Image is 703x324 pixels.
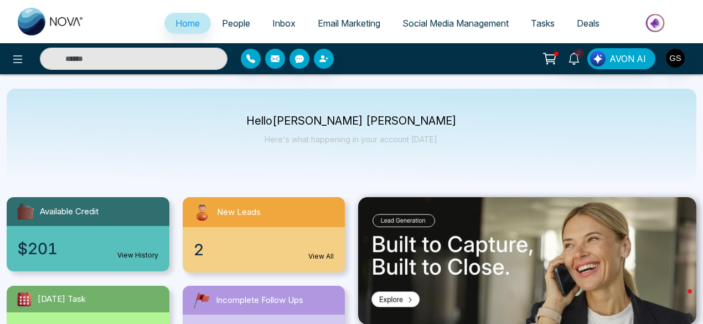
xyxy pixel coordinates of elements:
img: availableCredit.svg [15,202,35,222]
span: Deals [577,18,599,29]
iframe: Intercom live chat [665,286,692,313]
span: New Leads [217,206,261,219]
span: 2 [574,48,584,58]
span: People [222,18,250,29]
a: Inbox [261,13,307,34]
img: newLeads.svg [192,202,213,223]
button: AVON AI [587,48,655,69]
a: Deals [566,13,611,34]
a: Social Media Management [391,13,520,34]
span: Available Credit [40,205,99,218]
a: View All [308,251,334,261]
a: 2 [561,48,587,68]
img: followUps.svg [192,290,211,310]
span: $201 [18,237,58,260]
span: Social Media Management [402,18,509,29]
a: Email Marketing [307,13,391,34]
p: Here's what happening in your account [DATE]. [246,135,457,144]
span: Inbox [272,18,296,29]
img: Nova CRM Logo [18,8,84,35]
img: User Avatar [666,49,685,68]
a: New Leads2View All [176,197,352,272]
span: Incomplete Follow Ups [216,294,303,307]
span: Home [175,18,200,29]
span: 2 [194,238,204,261]
img: Lead Flow [590,51,606,66]
img: Market-place.gif [616,11,696,35]
a: Home [164,13,211,34]
a: Tasks [520,13,566,34]
span: AVON AI [609,52,646,65]
span: Tasks [531,18,555,29]
span: [DATE] Task [38,293,86,306]
img: todayTask.svg [15,290,33,308]
a: View History [117,250,158,260]
p: Hello [PERSON_NAME] [PERSON_NAME] [246,116,457,126]
span: Email Marketing [318,18,380,29]
a: People [211,13,261,34]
